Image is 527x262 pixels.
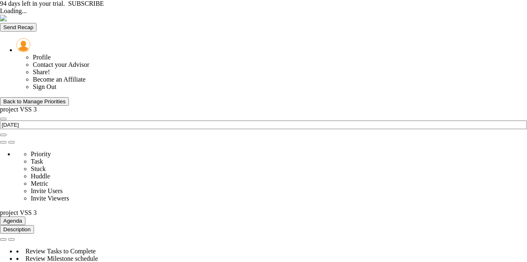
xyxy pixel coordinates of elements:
div: Review Tasks to Complete [16,248,527,255]
span: Description [3,226,31,232]
span: Invite Viewers [31,195,69,202]
span: Stuck [31,165,46,172]
span: Invite Users [31,187,63,194]
span: Become an Affiliate [33,76,86,83]
span: Share! [33,68,50,75]
img: 157261.Person.photo [16,38,30,52]
span: Task [31,158,43,165]
span: Send Recap [3,24,33,30]
span: Huddle [31,173,50,180]
span: Agenda [3,218,22,224]
span: Metric [31,180,48,187]
span: Sign Out [33,83,56,90]
span: Contact your Advisor [33,61,89,68]
span: Priority [31,150,51,157]
span: Profile [33,54,51,61]
div: Back to Manage Priorities [3,98,66,105]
